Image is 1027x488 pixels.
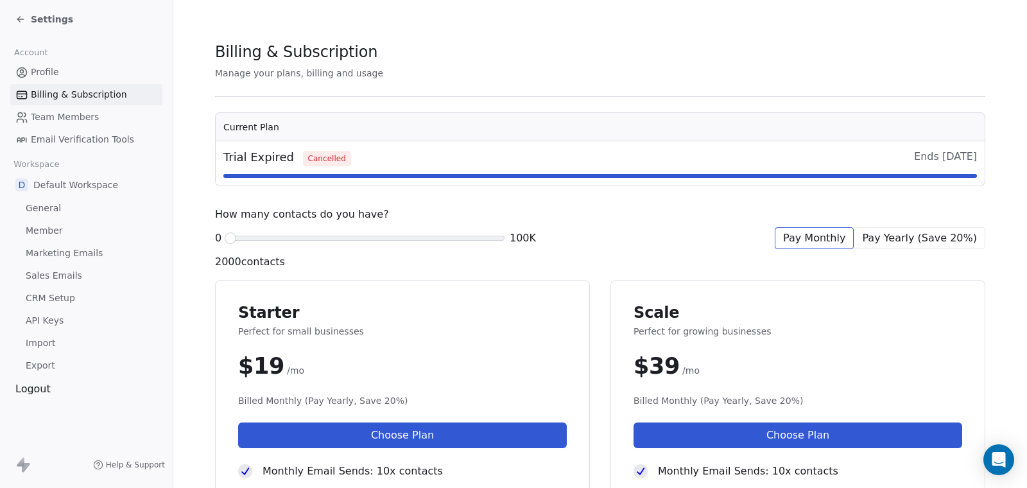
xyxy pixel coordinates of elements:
span: Settings [31,13,73,26]
a: Email Verification Tools [10,129,162,150]
span: Monthly Email Sends: 10x contacts [658,464,838,479]
span: $ 19 [238,353,284,379]
span: Help & Support [106,460,165,470]
a: Member [10,220,162,241]
span: 100K [510,231,536,246]
button: Choose Plan [634,423,962,448]
a: General [10,198,162,219]
span: Billed Monthly (Pay Yearly, Save 20%) [634,394,962,407]
span: General [26,202,61,215]
span: Billed Monthly (Pay Yearly, Save 20%) [238,394,567,407]
span: Starter [238,303,567,322]
span: /mo [682,364,700,377]
a: Team Members [10,107,162,128]
span: $ 39 [634,353,680,379]
span: Pay Monthly [783,231,845,246]
div: Open Intercom Messenger [983,444,1014,475]
span: Billing & Subscription [31,88,127,101]
a: Sales Emails [10,265,162,286]
span: Team Members [31,110,99,124]
span: Manage your plans, billing and usage [215,68,383,78]
span: Export [26,359,55,372]
span: CRM Setup [26,292,75,305]
span: Sales Emails [26,269,82,283]
span: Import [26,336,55,350]
a: Marketing Emails [10,243,162,264]
button: Choose Plan [238,423,567,448]
span: Monthly Email Sends: 10x contacts [263,464,443,479]
a: API Keys [10,310,162,331]
span: Member [26,224,63,238]
span: /mo [287,364,304,377]
span: Cancelled [303,151,351,166]
a: CRM Setup [10,288,162,309]
span: Pay Yearly (Save 20%) [862,231,977,246]
a: Export [10,355,162,376]
a: Billing & Subscription [10,84,162,105]
span: How many contacts do you have? [215,207,389,222]
span: Marketing Emails [26,247,103,260]
th: Current Plan [216,113,985,141]
span: Workspace [8,155,65,174]
span: D [15,179,28,191]
span: Email Verification Tools [31,133,134,146]
div: Logout [10,381,162,397]
span: API Keys [26,314,64,327]
a: Import [10,333,162,354]
span: 0 [215,231,221,246]
span: Perfect for small businesses [238,325,567,338]
span: Profile [31,65,59,79]
a: Profile [10,62,162,83]
span: Perfect for growing businesses [634,325,962,338]
span: Ends [DATE] [914,149,977,166]
a: Settings [15,13,73,26]
span: Default Workspace [33,179,118,191]
a: Help & Support [93,460,165,470]
span: Trial Expired [223,149,351,166]
span: 2000 contacts [215,254,285,270]
span: Billing & Subscription [215,42,377,62]
span: Scale [634,303,962,322]
span: Account [8,43,53,62]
